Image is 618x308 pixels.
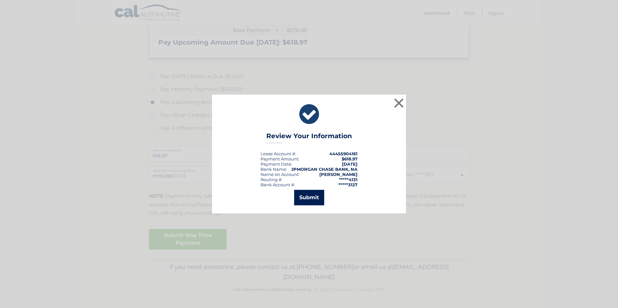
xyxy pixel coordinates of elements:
div: Bank Account #: [261,182,295,187]
strong: JPMORGAN CHASE BANK, NA [291,167,357,172]
button: × [392,97,405,109]
div: Name on Account: [261,172,300,177]
h3: Review Your Information [266,132,352,143]
strong: 44455904161 [329,151,357,156]
button: Submit [294,190,324,205]
div: Bank Name: [261,167,287,172]
span: $618.97 [342,156,357,161]
strong: [PERSON_NAME] [319,172,357,177]
span: [DATE] [342,161,357,167]
span: Payment Date [261,161,291,167]
div: Routing #: [261,177,282,182]
div: : [261,161,292,167]
div: Lease Account #: [261,151,296,156]
div: Payment Amount: [261,156,299,161]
